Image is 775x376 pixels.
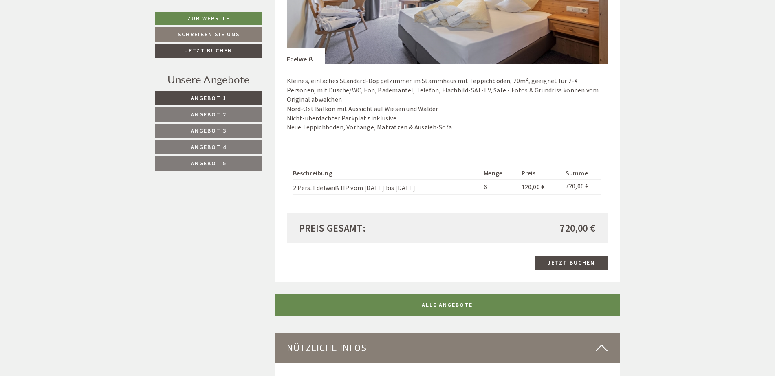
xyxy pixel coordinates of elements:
[155,44,262,58] a: Jetzt buchen
[191,111,227,118] span: Angebot 2
[191,160,227,167] span: Angebot 5
[13,64,203,70] div: Boy [PERSON_NAME]
[293,167,481,179] th: Beschreibung
[275,333,620,363] div: Nützliche Infos
[293,221,447,235] div: Preis gesamt:
[139,46,183,60] div: Mittwoch
[560,221,595,235] span: 720,00 €
[155,12,262,25] a: Zur Website
[562,180,601,195] td: 720,00 €
[191,94,227,102] span: Angebot 1
[518,167,562,179] th: Preis
[155,72,262,87] div: Unsere Angebote
[535,256,608,270] a: Jetzt buchen
[287,48,326,64] div: Edelweiß
[191,127,227,134] span: Angebot 3
[143,2,178,16] div: Montag
[155,27,262,42] a: Schreiben Sie uns
[562,167,601,179] th: Summe
[275,294,620,316] a: ALLE ANGEBOTE
[480,167,518,179] th: Menge
[287,76,608,132] p: Kleines, einfaches Standard-Doppelzimmer im Stammhaus mit Teppichboden, 20m², geeignet für 2-4 Pe...
[13,144,203,150] small: 08:37
[191,143,227,151] span: Angebot 4
[480,180,518,195] td: 6
[293,180,481,195] td: 2 Pers. Edelweiß HP vom [DATE] bis [DATE]
[272,214,321,229] button: Senden
[7,62,207,152] div: Vielen Dank für Ihr erneutes Angebot. Eine Frage hätte ich noch, ob an dem Gesamtpreis von 900 Eu...
[522,183,545,191] span: 120,00 €
[119,37,308,43] small: 10:49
